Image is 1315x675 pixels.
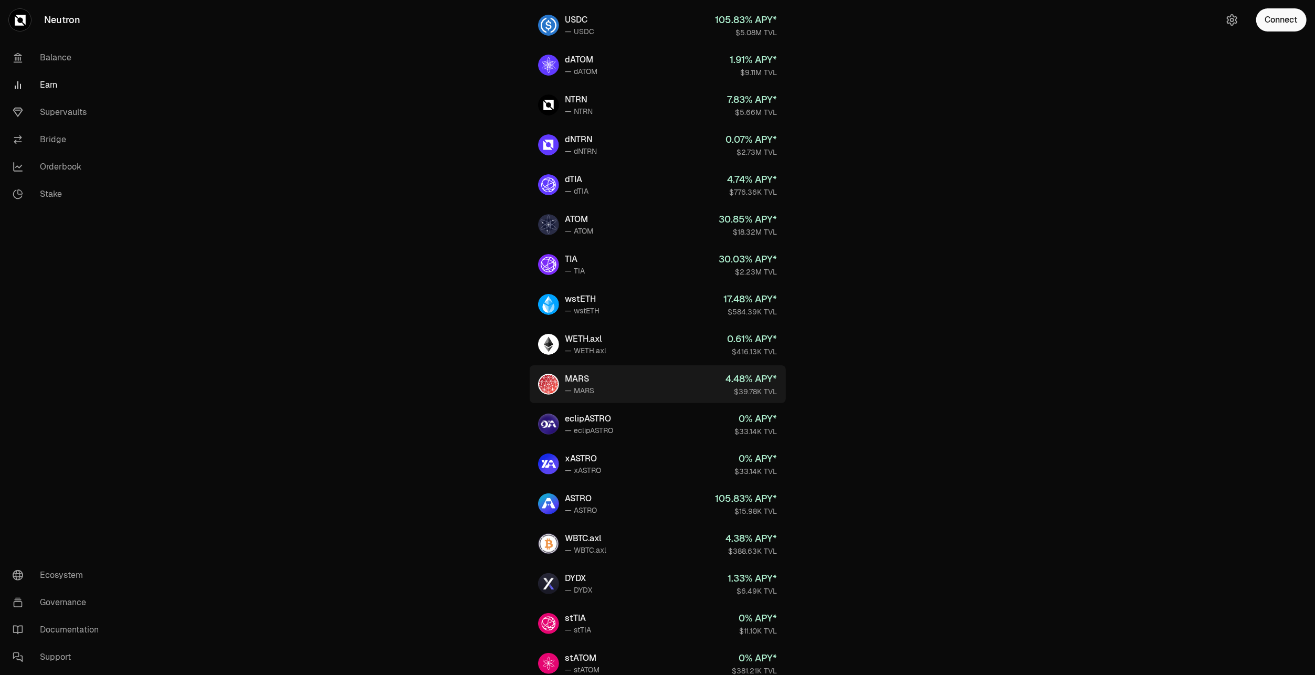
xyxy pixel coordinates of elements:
[728,346,777,357] div: $416.13K TVL
[530,166,786,204] a: dTIAdTIA— dTIA4.74% APY*$776.36K TVL
[565,305,600,316] div: — wstETH
[4,616,113,644] a: Documentation
[565,492,597,505] div: ASTRO
[719,267,777,277] div: $2.23M TVL
[565,452,602,465] div: xASTRO
[530,206,786,244] a: ATOMATOM— ATOM30.85% APY*$18.32M TVL
[530,286,786,323] a: wstETHwstETH— wstETH17.48% APY*$584.39K TVL
[728,187,777,197] div: $776.36K TVL
[530,485,786,523] a: ASTROASTRO— ASTRO105.83% APY*$15.98K TVL
[538,414,559,435] img: eclipASTRO
[565,333,607,345] div: WETH.axl
[565,425,614,436] div: — eclipASTRO
[538,573,559,594] img: DYDX
[730,52,777,67] div: 1.91 % APY*
[565,226,594,236] div: — ATOM
[716,491,777,506] div: 105.83 % APY*
[735,412,777,426] div: 0 % APY*
[565,133,597,146] div: dNTRN
[735,451,777,466] div: 0 % APY*
[538,613,559,634] img: stTIA
[565,106,593,117] div: — NTRN
[728,107,777,118] div: $5.66M TVL
[530,126,786,164] a: dNTRNdNTRN— dNTRN0.07% APY*$2.73M TVL
[530,365,786,403] a: MARSMARS— MARS4.48% APY*$39.78K TVL
[726,132,777,147] div: 0.07 % APY*
[730,67,777,78] div: $9.11M TVL
[716,27,777,38] div: $5.08M TVL
[538,254,559,275] img: TIA
[565,266,585,276] div: — TIA
[4,99,113,126] a: Supervaults
[739,611,777,626] div: 0 % APY*
[4,589,113,616] a: Governance
[530,246,786,283] a: TIATIA— TIA30.03% APY*$2.23M TVL
[565,213,594,226] div: ATOM
[565,532,607,545] div: WBTC.axl
[735,426,777,437] div: $33.14K TVL
[1256,8,1307,31] button: Connect
[538,15,559,36] img: USDC
[716,13,777,27] div: 105.83 % APY*
[565,465,602,476] div: — xASTRO
[728,571,777,586] div: 1.33 % APY*
[716,506,777,516] div: $15.98K TVL
[728,586,777,596] div: $6.49K TVL
[4,562,113,589] a: Ecosystem
[728,172,777,187] div: 4.74 % APY*
[565,385,595,396] div: — MARS
[530,605,786,642] a: stTIAstTIA— stTIA0% APY*$11.10K TVL
[565,253,585,266] div: TIA
[565,146,597,156] div: — dNTRN
[565,66,598,77] div: — dATOM
[565,345,607,356] div: — WETH.axl
[719,227,777,237] div: $18.32M TVL
[538,533,559,554] img: WBTC.axl
[4,644,113,671] a: Support
[565,585,593,595] div: — DYDX
[565,186,589,196] div: — dTIA
[538,55,559,76] img: dATOM
[538,334,559,355] img: WETH.axl
[530,445,786,483] a: xASTROxASTRO— xASTRO0% APY*$33.14K TVL
[565,93,593,106] div: NTRN
[530,525,786,563] a: WBTC.axlWBTC.axl— WBTC.axl4.38% APY*$388.63K TVL
[565,413,614,425] div: eclipASTRO
[538,134,559,155] img: dNTRN
[726,546,777,556] div: $388.63K TVL
[530,46,786,84] a: dATOMdATOM— dATOM1.91% APY*$9.11M TVL
[530,86,786,124] a: NTRNNTRN— NTRN7.83% APY*$5.66M TVL
[565,545,607,555] div: — WBTC.axl
[565,373,595,385] div: MARS
[530,6,786,44] a: USDCUSDC— USDC105.83% APY*$5.08M TVL
[719,212,777,227] div: 30.85 % APY*
[565,665,600,675] div: — stATOM
[538,493,559,514] img: ASTRO
[565,572,593,585] div: DYDX
[726,386,777,397] div: $39.78K TVL
[719,252,777,267] div: 30.03 % APY*
[4,181,113,208] a: Stake
[565,26,595,37] div: — USDC
[4,71,113,99] a: Earn
[538,174,559,195] img: dTIA
[538,94,559,115] img: NTRN
[728,92,777,107] div: 7.83 % APY*
[530,565,786,603] a: DYDXDYDX— DYDX1.33% APY*$6.49K TVL
[726,531,777,546] div: 4.38 % APY*
[724,292,777,307] div: 17.48 % APY*
[530,325,786,363] a: WETH.axlWETH.axl— WETH.axl0.61% APY*$416.13K TVL
[724,307,777,317] div: $584.39K TVL
[565,505,597,515] div: — ASTRO
[538,374,559,395] img: MARS
[565,293,600,305] div: wstETH
[565,14,595,26] div: USDC
[726,147,777,157] div: $2.73M TVL
[565,652,600,665] div: stATOM
[732,651,777,666] div: 0 % APY*
[538,453,559,474] img: xASTRO
[739,626,777,636] div: $11.10K TVL
[726,372,777,386] div: 4.48 % APY*
[4,44,113,71] a: Balance
[565,173,589,186] div: dTIA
